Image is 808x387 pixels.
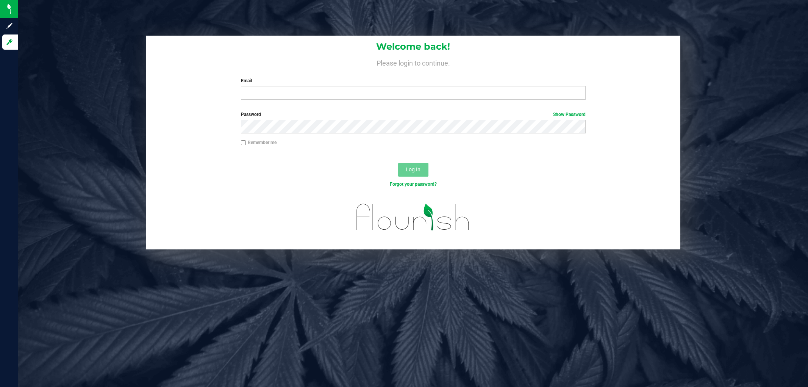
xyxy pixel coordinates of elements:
[241,112,261,117] span: Password
[398,163,428,177] button: Log In
[390,182,437,187] a: Forgot your password?
[6,38,13,46] inline-svg: Log in
[406,166,420,172] span: Log In
[146,58,680,67] h4: Please login to continue.
[6,22,13,30] inline-svg: Sign up
[241,140,246,146] input: Remember me
[241,77,586,84] label: Email
[346,196,480,238] img: flourish_logo.svg
[553,112,586,117] a: Show Password
[241,139,277,146] label: Remember me
[146,42,680,52] h1: Welcome back!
